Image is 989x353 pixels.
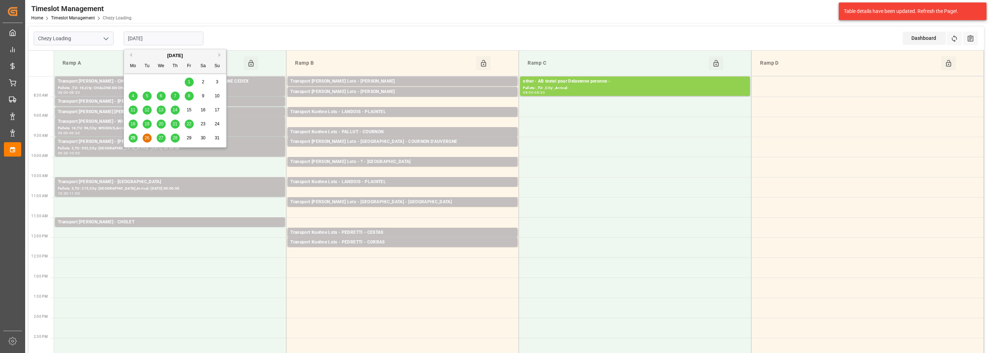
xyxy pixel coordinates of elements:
[290,186,515,192] div: Pallets: 4,TU: 249,City: [GEOGRAPHIC_DATA],Arrival: [DATE] 00:00:00
[58,91,68,94] div: 08:00
[523,78,747,85] div: other - AB textel pour Delavenne peronne -
[58,125,282,131] div: Pallets: 16,TU: 96,City: WISSOUS,Arrival: [DATE] 00:00:00
[58,226,282,232] div: Pallets: ,TU: 43,City: CHOLET,Arrival: [DATE] 00:00:00
[160,93,162,98] span: 6
[172,135,177,140] span: 28
[31,194,48,198] span: 11:00 AM
[158,121,163,126] span: 20
[199,62,208,71] div: Sa
[100,33,111,44] button: open menu
[290,129,515,136] div: Transport Kuehne Lots - PALLUT - COURNON
[199,134,208,143] div: Choose Saturday, August 30th, 2025
[290,239,515,246] div: Transport Kuehne Lots - PEDRETTI - CORBAS
[213,120,222,129] div: Choose Sunday, August 24th, 2025
[34,315,48,319] span: 2:00 PM
[201,135,205,140] span: 30
[34,274,48,278] span: 1:00 PM
[199,78,208,87] div: Choose Saturday, August 2nd, 2025
[213,134,222,143] div: Choose Sunday, August 31st, 2025
[187,107,191,112] span: 15
[124,52,226,59] div: [DATE]
[31,15,43,20] a: Home
[290,136,515,142] div: Pallets: 7,TU: 473,City: [GEOGRAPHIC_DATA],Arrival: [DATE] 00:00:00
[128,53,132,57] button: Previous Month
[58,219,282,226] div: Transport [PERSON_NAME] - CHOLET
[34,294,48,298] span: 1:30 PM
[290,88,515,96] div: Transport [PERSON_NAME] Lots - [PERSON_NAME]
[171,120,180,129] div: Choose Thursday, August 21st, 2025
[143,62,152,71] div: Tu
[290,85,515,91] div: Pallets: 2,TU: 881,City: [GEOGRAPHIC_DATA],Arrival: [DATE] 00:00:00
[157,106,166,115] div: Choose Wednesday, August 13th, 2025
[157,62,166,71] div: We
[215,135,219,140] span: 31
[157,120,166,129] div: Choose Wednesday, August 20th, 2025
[34,32,114,45] input: Type to search/select
[213,106,222,115] div: Choose Sunday, August 17th, 2025
[188,79,190,84] span: 1
[130,121,135,126] span: 18
[215,121,219,126] span: 24
[215,93,219,98] span: 10
[185,106,194,115] div: Choose Friday, August 15th, 2025
[58,145,282,152] div: Pallets: 3,TU: 592,City: [GEOGRAPHIC_DATA],Arrival: [DATE] 00:00:00
[143,120,152,129] div: Choose Tuesday, August 19th, 2025
[143,134,152,143] div: Choose Tuesday, August 26th, 2025
[58,138,282,145] div: Transport [PERSON_NAME] - [PERSON_NAME]
[290,108,515,116] div: Transport Kuehne Lots - LANDOIS - PLAINTEL
[525,56,709,70] div: Ramp C
[199,120,208,129] div: Choose Saturday, August 23rd, 2025
[290,246,515,252] div: Pallets: 4,TU: 340,City: [GEOGRAPHIC_DATA],Arrival: [DATE] 00:00:00
[130,135,135,140] span: 25
[185,134,194,143] div: Choose Friday, August 29th, 2025
[130,107,135,112] span: 11
[58,78,282,85] div: Transport [PERSON_NAME] - CHALONS EN CHAMPAGNE - CHALONS EN CHAMPAGNE CEDEX
[292,56,476,70] div: Ramp B
[69,131,80,135] div: 09:30
[213,78,222,87] div: Choose Sunday, August 3rd, 2025
[129,62,138,71] div: Mo
[158,107,163,112] span: 13
[185,92,194,101] div: Choose Friday, August 8th, 2025
[172,121,177,126] span: 21
[216,79,218,84] span: 3
[523,85,747,91] div: Pallets: ,TU: ,City: ,Arrival:
[185,120,194,129] div: Choose Friday, August 22nd, 2025
[58,118,282,125] div: Transport [PERSON_NAME] - WISSOUS - WISSOUS
[185,78,194,87] div: Choose Friday, August 1st, 2025
[144,107,149,112] span: 12
[129,120,138,129] div: Choose Monday, August 18th, 2025
[34,93,48,97] span: 8:30 AM
[290,229,515,236] div: Transport Kuehne Lots - PEDRETTI - CESTAS
[199,106,208,115] div: Choose Saturday, August 16th, 2025
[157,134,166,143] div: Choose Wednesday, August 27th, 2025
[201,107,205,112] span: 16
[290,158,515,166] div: Transport [PERSON_NAME] Lots - ? - [GEOGRAPHIC_DATA]
[172,107,177,112] span: 14
[68,131,69,135] div: -
[199,92,208,101] div: Choose Saturday, August 9th, 2025
[171,92,180,101] div: Choose Thursday, August 7th, 2025
[129,92,138,101] div: Choose Monday, August 4th, 2025
[58,116,282,122] div: Pallets: 1,TU: 54,City: [PERSON_NAME] [PERSON_NAME],Arrival: [DATE] 00:00:00
[34,134,48,138] span: 9:30 AM
[31,254,48,258] span: 12:30 PM
[187,121,191,126] span: 22
[174,93,176,98] span: 7
[58,98,282,105] div: Transport [PERSON_NAME] - [PERSON_NAME]
[188,93,190,98] span: 8
[844,8,976,15] div: Table details have been updated. Refresh the Page!.
[31,174,48,178] span: 10:30 AM
[158,135,163,140] span: 27
[290,206,515,212] div: Pallets: 3,TU: 421,City: [GEOGRAPHIC_DATA],Arrival: [DATE] 00:00:00
[132,93,134,98] span: 4
[51,15,95,20] a: Timeslot Management
[124,32,203,45] input: DD-MM-YYYY
[58,192,68,195] div: 10:30
[34,113,48,117] span: 9:00 AM
[58,108,282,116] div: Transport [PERSON_NAME] [PERSON_NAME] [PERSON_NAME]
[60,56,244,70] div: Ramp A
[129,134,138,143] div: Choose Monday, August 25th, 2025
[31,234,48,238] span: 12:00 PM
[69,192,80,195] div: 11:00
